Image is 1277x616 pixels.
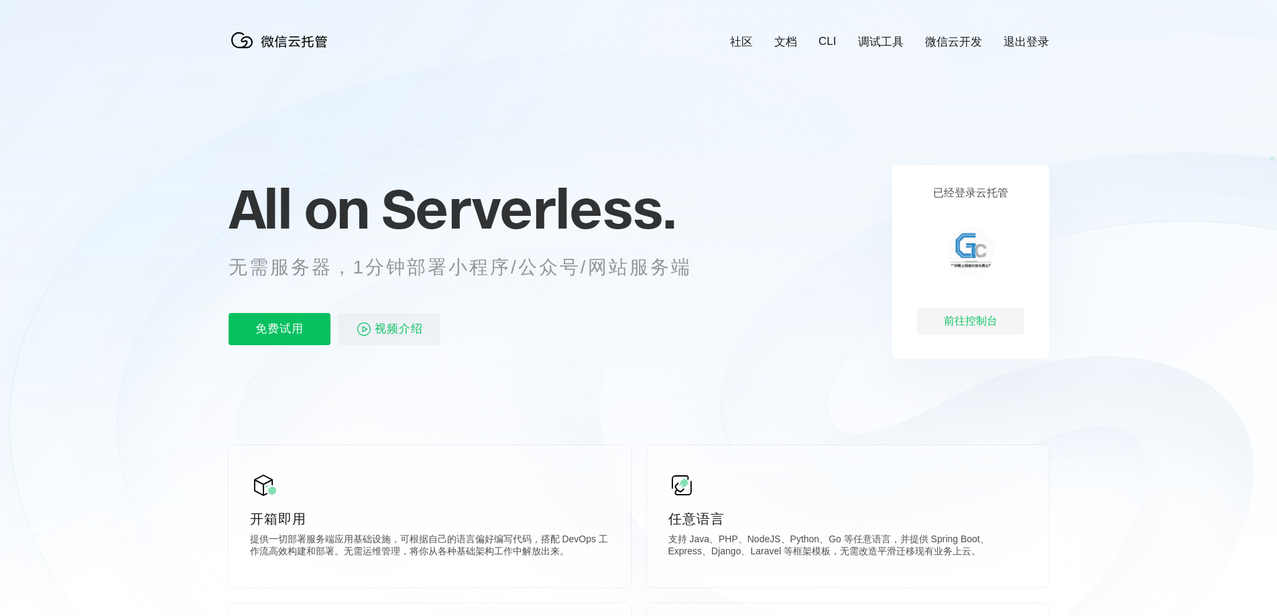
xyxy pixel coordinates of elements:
span: All on [229,175,369,242]
p: 已经登录云托管 [933,186,1008,200]
p: 提供一切部署服务端应用基础设施，可根据自己的语言偏好编写代码，搭配 DevOps 工作流高效构建和部署。无需运维管理，将你从各种基础架构工作中解放出来。 [250,534,609,560]
p: 支持 Java、PHP、NodeJS、Python、Go 等任意语言，并提供 Spring Boot、Express、Django、Laravel 等框架模板，无需改造平滑迁移现有业务上云。 [668,534,1028,560]
p: 开箱即用 [250,509,609,528]
a: CLI [818,35,836,48]
a: 微信云开发 [925,34,982,50]
div: 前往控制台 [917,308,1024,334]
span: 视频介绍 [375,313,423,345]
img: 微信云托管 [229,27,336,54]
a: 文档 [774,34,797,50]
p: 免费试用 [229,313,330,345]
a: 微信云托管 [229,44,336,56]
img: video_play.svg [356,321,372,337]
span: Serverless. [381,175,676,242]
a: 退出登录 [1004,34,1049,50]
a: 调试工具 [858,34,904,50]
p: 任意语言 [668,509,1028,528]
p: 无需服务器，1分钟部署小程序/公众号/网站服务端 [229,254,717,281]
a: 社区 [730,34,753,50]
